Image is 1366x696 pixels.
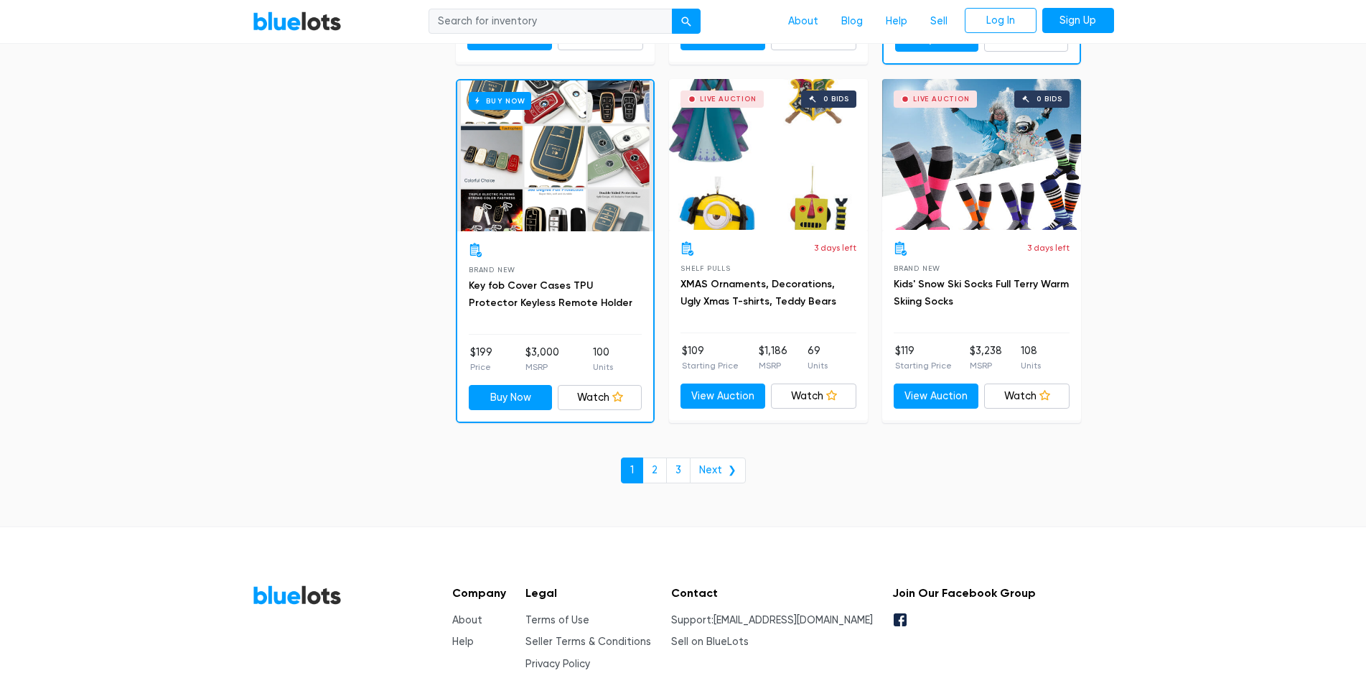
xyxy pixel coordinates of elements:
h5: Join Our Facebook Group [892,586,1036,600]
a: About [452,614,482,626]
span: Brand New [469,266,515,274]
a: Watch [984,384,1070,409]
a: BlueLots [253,585,342,605]
a: Sell on BlueLots [671,636,749,648]
li: $3,000 [525,345,559,373]
a: [EMAIL_ADDRESS][DOMAIN_NAME] [714,614,873,626]
div: 0 bids [823,96,849,103]
div: 0 bids [1037,96,1062,103]
a: Key fob Cover Cases TPU Protector Keyless Remote Holder [469,279,632,309]
h5: Company [452,586,506,600]
li: $3,238 [970,343,1002,372]
span: Brand New [894,264,940,272]
a: 1 [621,458,643,483]
h5: Contact [671,586,873,600]
li: 100 [593,345,613,373]
a: Help [452,636,474,648]
a: Buy Now [457,80,653,231]
li: 69 [808,343,828,372]
a: 3 [666,458,691,483]
a: Kids' Snow Ski Socks Full Terry Warm Skiing Socks [894,278,1069,307]
p: 3 days left [1027,241,1070,254]
p: Starting Price [682,359,739,372]
a: Live Auction 0 bids [882,79,1081,230]
a: Sign Up [1042,8,1114,34]
li: $1,186 [759,343,787,372]
p: 3 days left [814,241,856,254]
li: $199 [470,345,492,373]
p: Price [470,361,492,373]
p: MSRP [759,359,787,372]
a: Seller Terms & Conditions [525,636,651,648]
li: Support: [671,613,873,628]
li: $119 [895,343,952,372]
a: BlueLots [253,11,342,32]
a: Log In [965,8,1037,34]
a: Watch [558,385,642,411]
a: XMAS Ornaments, Decorations, Ugly Xmas T-shirts, Teddy Bears [680,278,836,307]
div: Live Auction [913,96,970,103]
h5: Legal [525,586,651,600]
a: Blog [830,8,874,35]
a: Help [874,8,919,35]
a: Next ❯ [690,458,746,483]
a: Watch [771,384,856,409]
span: Shelf Pulls [680,264,731,272]
a: About [777,8,830,35]
a: Live Auction 0 bids [669,79,868,230]
input: Search for inventory [429,9,673,34]
li: $109 [682,343,739,372]
a: Privacy Policy [525,658,590,670]
p: MSRP [970,359,1002,372]
a: View Auction [894,384,979,409]
a: View Auction [680,384,766,409]
li: 108 [1021,343,1041,372]
p: MSRP [525,361,559,373]
div: Live Auction [700,96,757,103]
a: Buy Now [469,385,553,411]
a: 2 [642,458,667,483]
a: Terms of Use [525,614,589,626]
p: Units [1021,359,1041,372]
a: Sell [919,8,959,35]
h6: Buy Now [469,92,531,110]
p: Starting Price [895,359,952,372]
p: Units [593,361,613,373]
p: Units [808,359,828,372]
